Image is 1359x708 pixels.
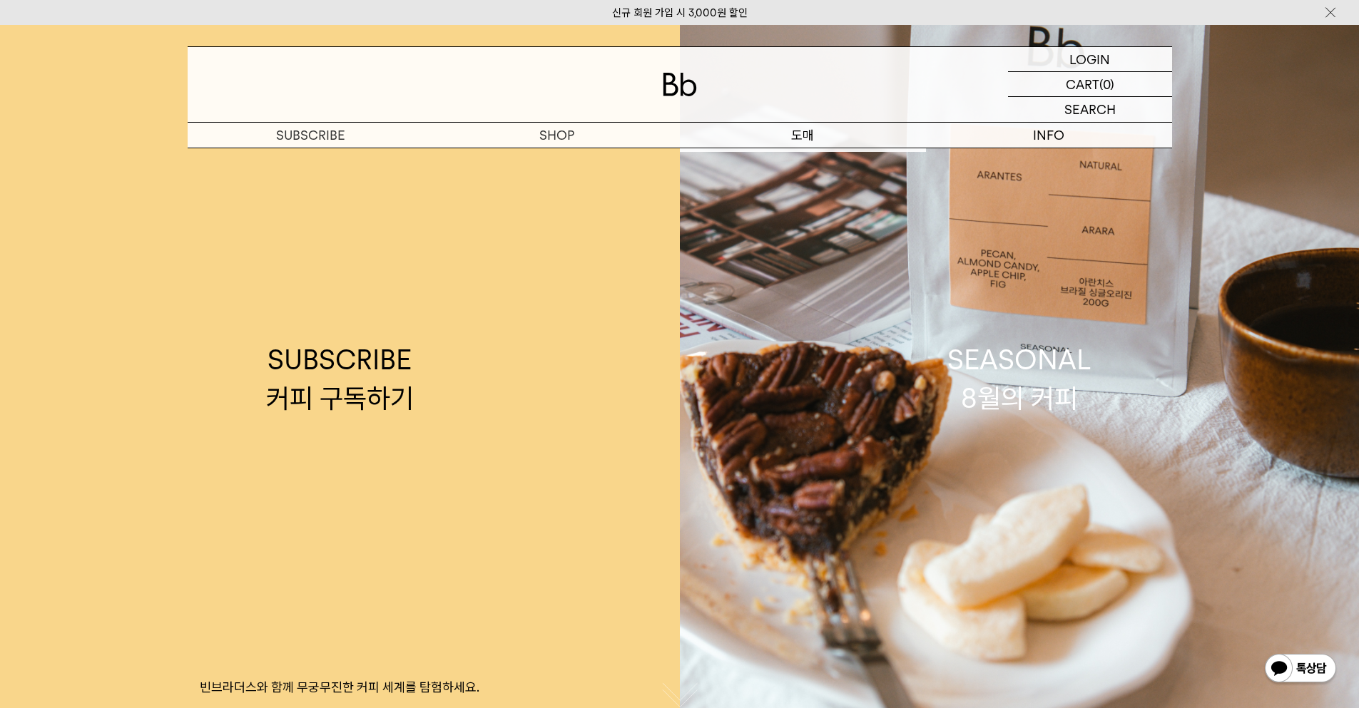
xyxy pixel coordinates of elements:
div: SUBSCRIBE 커피 구독하기 [266,341,414,416]
p: (0) [1099,72,1114,96]
p: 도매 [680,123,926,148]
p: LOGIN [1069,47,1110,71]
a: LOGIN [1008,47,1172,72]
a: SUBSCRIBE [188,123,434,148]
img: 로고 [663,73,697,96]
div: SEASONAL 8월의 커피 [947,341,1091,416]
a: 도매 서비스 [680,148,926,173]
a: CART (0) [1008,72,1172,97]
a: SHOP [434,123,680,148]
p: CART [1066,72,1099,96]
p: SEARCH [1064,97,1116,122]
p: INFO [926,123,1172,148]
a: 신규 회원 가입 시 3,000원 할인 [612,6,748,19]
img: 카카오톡 채널 1:1 채팅 버튼 [1263,652,1338,687]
